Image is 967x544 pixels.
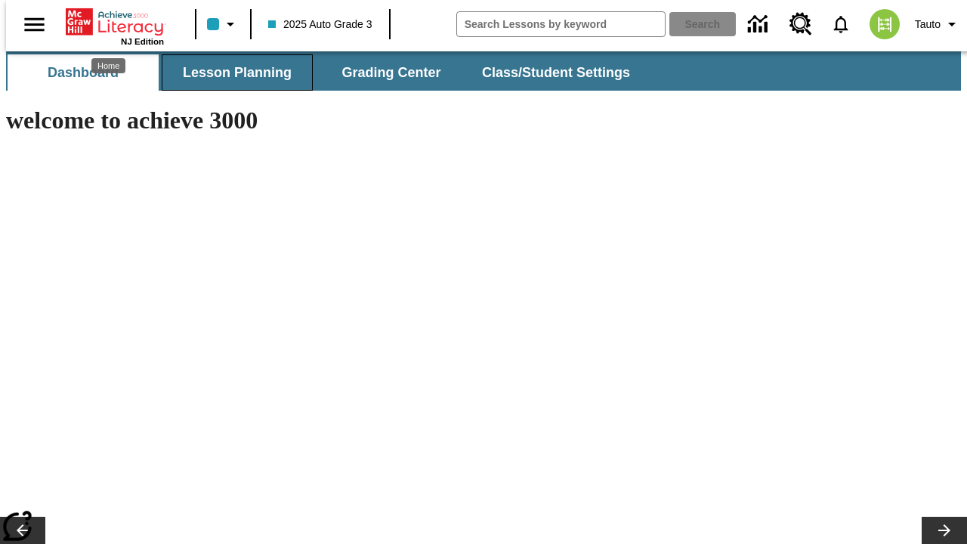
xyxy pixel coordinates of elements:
input: search field [457,12,665,36]
button: Class/Student Settings [470,54,642,91]
button: Open side menu [12,2,57,47]
span: Lesson Planning [183,64,292,82]
span: Class/Student Settings [482,64,630,82]
img: avatar image [870,9,900,39]
span: Dashboard [48,64,119,82]
a: Resource Center, Will open in new tab [780,4,821,45]
button: Lesson Planning [162,54,313,91]
h1: welcome to achieve 3000 [6,107,659,134]
span: Grading Center [341,64,440,82]
button: Select a new avatar [860,5,909,44]
button: Dashboard [8,54,159,91]
button: Lesson carousel, Next [922,517,967,544]
span: Tauto [915,17,941,32]
a: Notifications [821,5,860,44]
a: Data Center [739,4,780,45]
span: NJ Edition [121,37,164,46]
button: Class color is light blue. Change class color [201,11,246,38]
span: 2025 Auto Grade 3 [268,17,372,32]
div: Home [66,5,164,46]
button: Grading Center [316,54,467,91]
button: Profile/Settings [909,11,967,38]
div: Home [91,58,125,73]
div: SubNavbar [6,51,961,91]
div: SubNavbar [6,54,644,91]
a: Home [66,7,164,37]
